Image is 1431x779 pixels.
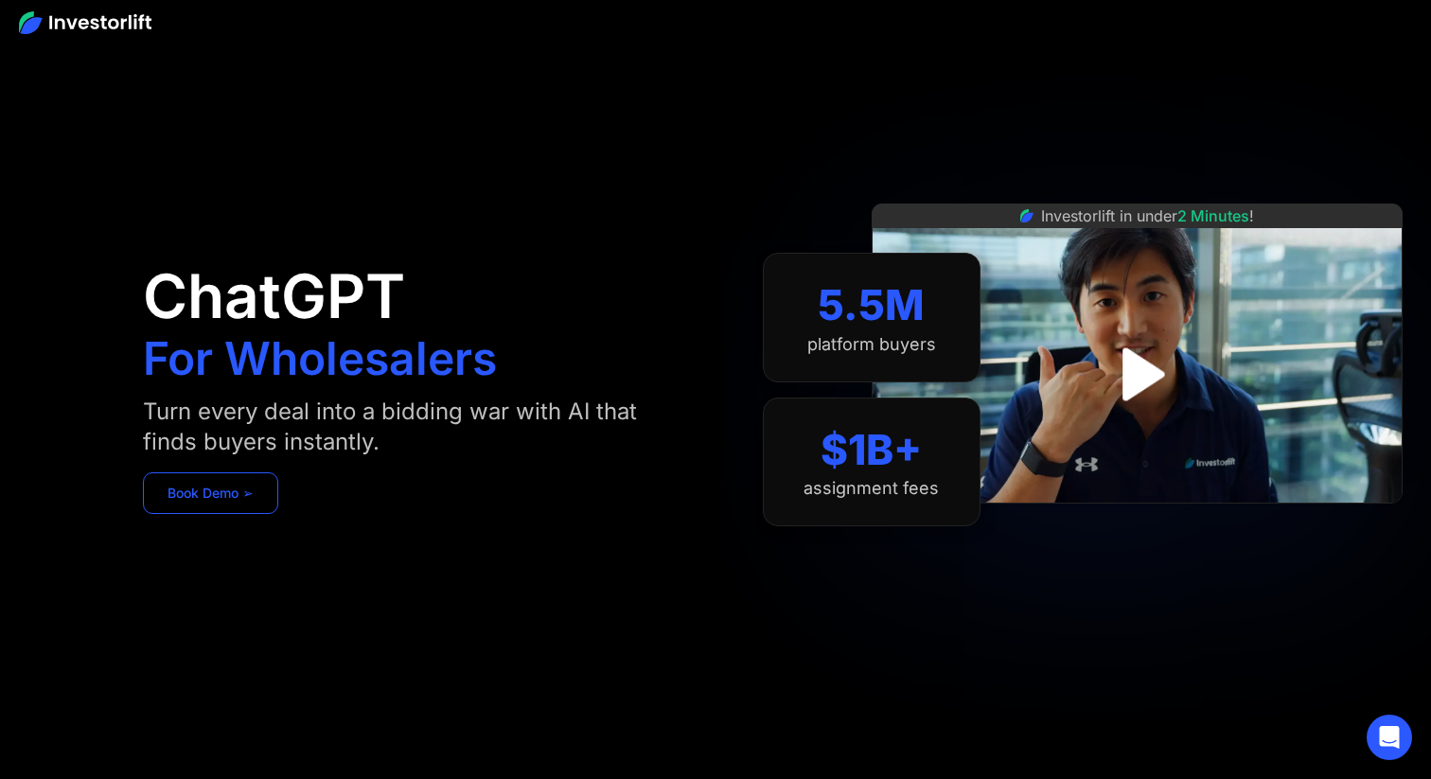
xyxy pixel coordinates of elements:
div: Investorlift in under ! [1041,204,1254,227]
div: $1B+ [821,425,922,475]
div: assignment fees [804,478,939,499]
iframe: Customer reviews powered by Trustpilot [995,513,1279,536]
div: Open Intercom Messenger [1367,715,1412,760]
span: 2 Minutes [1177,206,1249,225]
div: Turn every deal into a bidding war with AI that finds buyers instantly. [143,397,658,457]
h1: ChatGPT [143,266,405,327]
h1: For Wholesalers [143,336,497,381]
a: Book Demo ➢ [143,472,278,514]
div: 5.5M [818,280,925,330]
a: open lightbox [1095,332,1179,416]
div: platform buyers [807,334,936,355]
